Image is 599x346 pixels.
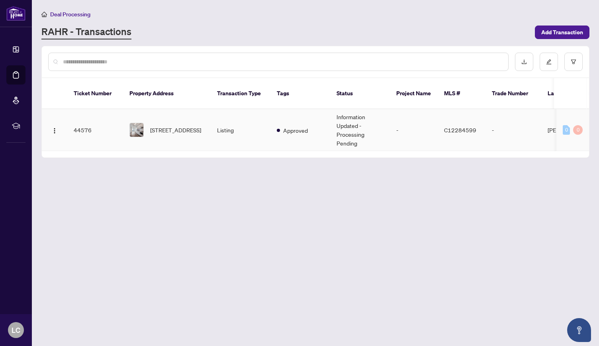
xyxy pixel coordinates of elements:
[567,318,591,342] button: Open asap
[563,125,570,135] div: 0
[123,78,211,109] th: Property Address
[573,125,583,135] div: 0
[541,26,583,39] span: Add Transaction
[571,59,576,65] span: filter
[270,78,330,109] th: Tags
[50,11,90,18] span: Deal Processing
[211,78,270,109] th: Transaction Type
[67,109,123,151] td: 44576
[438,78,485,109] th: MLS #
[515,53,533,71] button: download
[540,53,558,71] button: edit
[535,26,589,39] button: Add Transaction
[283,126,308,135] span: Approved
[48,124,61,136] button: Logo
[51,128,58,134] img: Logo
[564,53,583,71] button: filter
[211,109,270,151] td: Listing
[521,59,527,65] span: download
[485,109,541,151] td: -
[6,6,25,21] img: logo
[41,25,131,39] a: RAHR - Transactions
[130,123,143,137] img: thumbnail-img
[12,324,20,336] span: LC
[41,12,47,17] span: home
[150,126,201,134] span: [STREET_ADDRESS]
[330,78,390,109] th: Status
[390,109,438,151] td: -
[390,78,438,109] th: Project Name
[330,109,390,151] td: Information Updated - Processing Pending
[485,78,541,109] th: Trade Number
[444,126,476,134] span: C12284599
[546,59,552,65] span: edit
[67,78,123,109] th: Ticket Number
